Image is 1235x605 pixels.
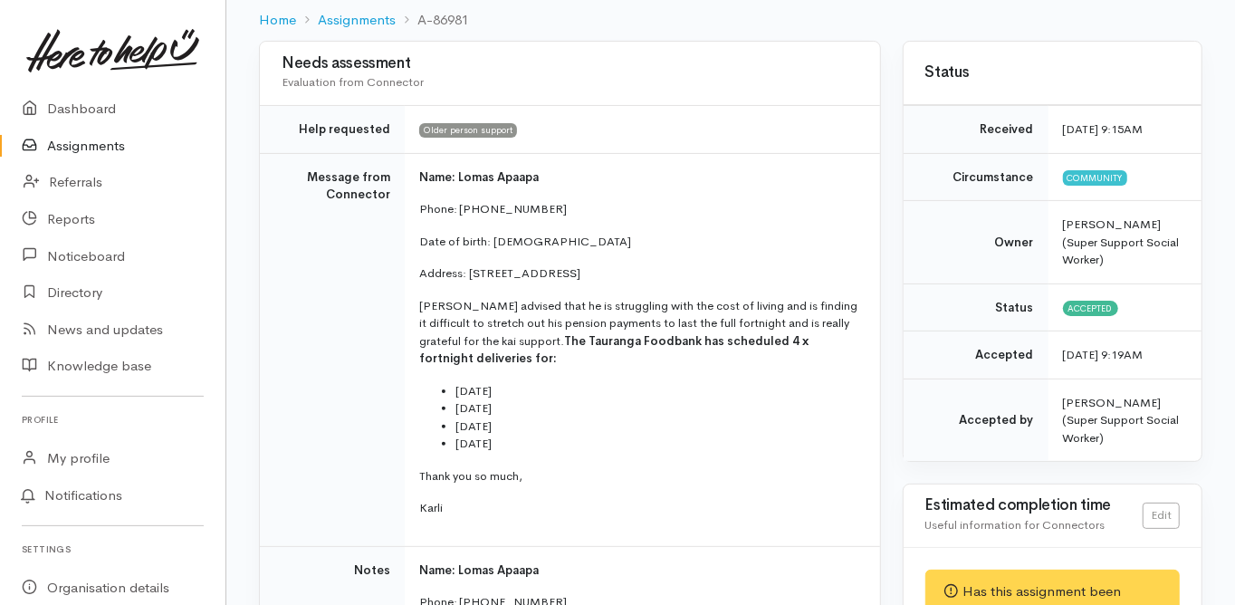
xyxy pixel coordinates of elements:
li: [DATE] [455,382,858,400]
td: [PERSON_NAME] (Super Support Social Worker) [1048,379,1201,461]
span: Useful information for Connectors [925,517,1106,533]
p: Address: [STREET_ADDRESS] [419,264,858,283]
td: Status [904,283,1048,331]
b: Name: Lomas Apaapa [419,169,539,185]
td: Help requested [260,106,405,154]
span: Accepted [1063,301,1118,315]
h3: Status [925,64,1180,82]
td: Circumstance [904,153,1048,201]
a: Edit [1143,503,1180,529]
time: [DATE] 9:15AM [1063,121,1144,137]
span: [PERSON_NAME] (Super Support Social Worker) [1063,216,1180,267]
p: [PERSON_NAME] advised that he is struggling with the cost of living and is finding it difficult t... [419,297,858,368]
li: A-86981 [396,10,469,31]
h6: Profile [22,408,204,432]
span: Evaluation from Connector [282,74,424,90]
p: Thank you so much, [419,467,858,485]
a: Home [259,10,296,31]
li: [DATE] [455,418,858,436]
p: Date of birth: [DEMOGRAPHIC_DATA] [419,233,858,251]
td: Accepted by [904,379,1048,461]
td: Owner [904,201,1048,284]
span: Community [1063,170,1127,185]
p: Karli [419,499,858,517]
td: Received [904,106,1048,154]
b: The Tauranga Foodbank has scheduled 4 x fortnight deliveries for: [419,333,809,367]
span: Older person support [419,123,517,138]
p: Phone: [PHONE_NUMBER] [419,200,858,218]
span: Name: Lomas Apaapa [419,562,539,578]
time: [DATE] 9:19AM [1063,347,1144,362]
td: Accepted [904,331,1048,379]
li: [DATE] [455,399,858,418]
td: Message from Connector [260,153,405,546]
li: [DATE] [455,435,858,453]
h3: Needs assessment [282,55,858,72]
h3: Estimated completion time [925,497,1143,514]
h6: Settings [22,537,204,562]
a: Assignments [318,10,396,31]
